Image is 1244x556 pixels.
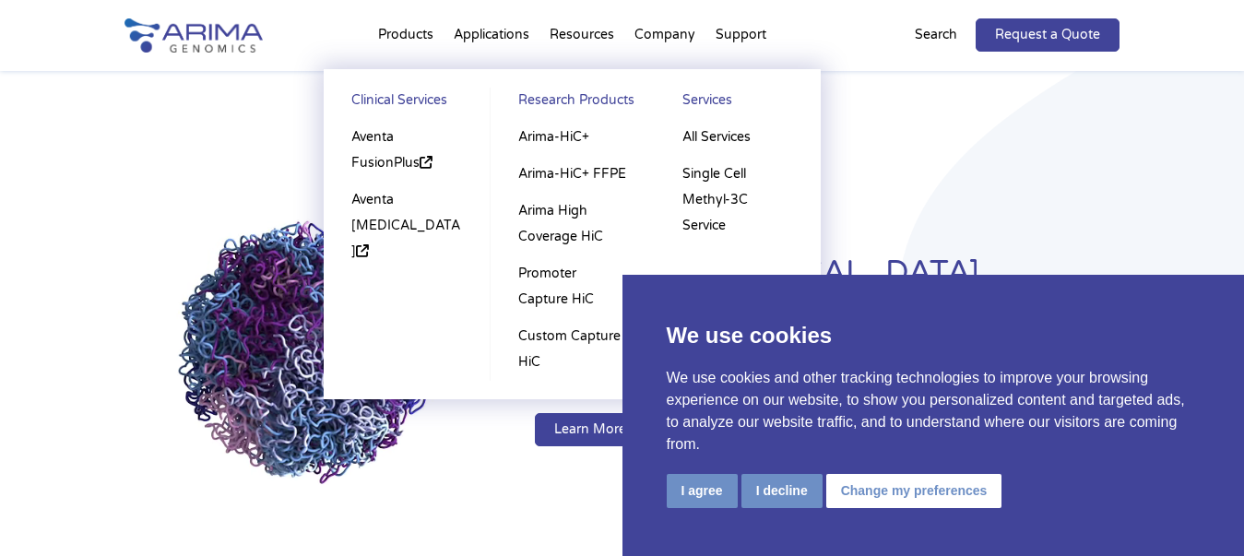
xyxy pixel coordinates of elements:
a: Custom Capture HiC [509,318,637,381]
a: Promoter Capture HiC [509,255,637,318]
img: Arima-Genomics-logo [124,18,263,53]
p: We use cookies and other tracking technologies to improve your browsing experience on our website... [667,367,1201,455]
a: All Services [673,119,802,156]
a: Arima-HiC+ [509,119,637,156]
button: Change my preferences [826,474,1002,508]
h1: Redefining [MEDICAL_DATA] Diagnostics [535,252,1120,350]
a: Request a Quote [976,18,1120,52]
button: I agree [667,474,738,508]
a: Aventa [MEDICAL_DATA] [342,182,471,270]
a: Research Products [509,88,637,119]
a: Clinical Services [342,88,471,119]
a: Single Cell Methyl-3C Service [673,156,802,244]
a: Arima High Coverage HiC [509,193,637,255]
a: Aventa FusionPlus [342,119,471,182]
a: Arima-HiC+ FFPE [509,156,637,193]
a: Learn More [535,413,646,446]
p: Search [915,23,957,47]
a: Services [673,88,802,119]
p: We use cookies [667,319,1201,352]
button: I decline [741,474,823,508]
